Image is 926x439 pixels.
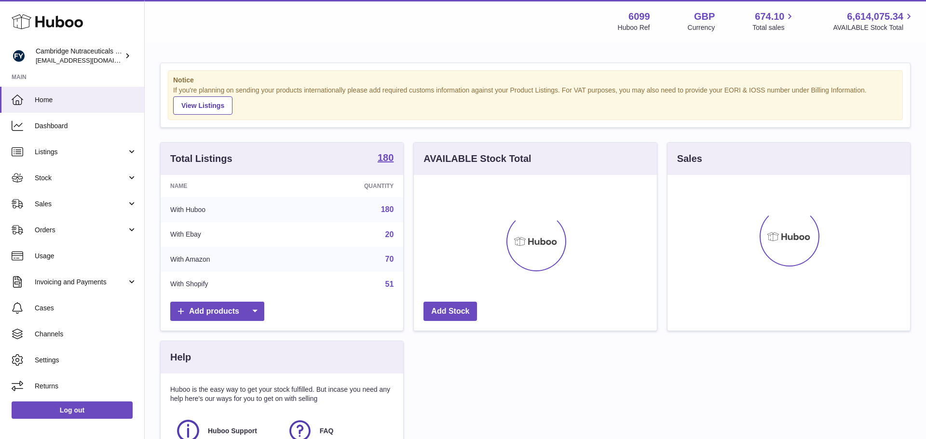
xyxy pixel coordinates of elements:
span: Returns [35,382,137,391]
h3: Sales [677,152,702,165]
span: Settings [35,356,137,365]
span: Listings [35,147,127,157]
span: Invoicing and Payments [35,278,127,287]
span: Huboo Support [208,426,257,436]
a: 180 [381,205,394,213]
a: Log out [12,401,133,419]
a: View Listings [173,96,232,115]
th: Name [161,175,293,197]
span: Channels [35,330,137,339]
a: Add Stock [423,302,477,321]
span: [EMAIL_ADDRESS][DOMAIN_NAME] [36,56,142,64]
a: 20 [385,230,394,239]
h3: Help [170,351,191,364]
span: Orders [35,226,127,235]
span: Cases [35,304,137,313]
th: Quantity [293,175,403,197]
h3: AVAILABLE Stock Total [423,152,531,165]
strong: GBP [694,10,715,23]
span: 6,614,075.34 [847,10,903,23]
div: Currency [688,23,715,32]
img: huboo@camnutra.com [12,49,26,63]
span: AVAILABLE Stock Total [833,23,914,32]
td: With Ebay [161,222,293,247]
div: Huboo Ref [618,23,650,32]
span: Sales [35,200,127,209]
span: 674.10 [755,10,784,23]
td: With Amazon [161,247,293,272]
td: With Huboo [161,197,293,222]
span: FAQ [320,426,334,436]
a: 51 [385,280,394,288]
p: Huboo is the easy way to get your stock fulfilled. But incase you need any help here's our ways f... [170,385,394,403]
div: If you're planning on sending your products internationally please add required customs informati... [173,86,898,115]
h3: Total Listings [170,152,232,165]
div: Cambridge Nutraceuticals Ltd [36,47,123,65]
a: 6,614,075.34 AVAILABLE Stock Total [833,10,914,32]
strong: Notice [173,76,898,85]
a: 674.10 Total sales [752,10,795,32]
span: Total sales [752,23,795,32]
span: Dashboard [35,121,137,131]
a: Add products [170,302,264,321]
td: With Shopify [161,272,293,297]
span: Usage [35,252,137,261]
a: 180 [378,153,394,164]
span: Stock [35,173,127,183]
strong: 6099 [628,10,650,23]
span: Home [35,95,137,105]
strong: 180 [378,153,394,162]
a: 70 [385,255,394,263]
